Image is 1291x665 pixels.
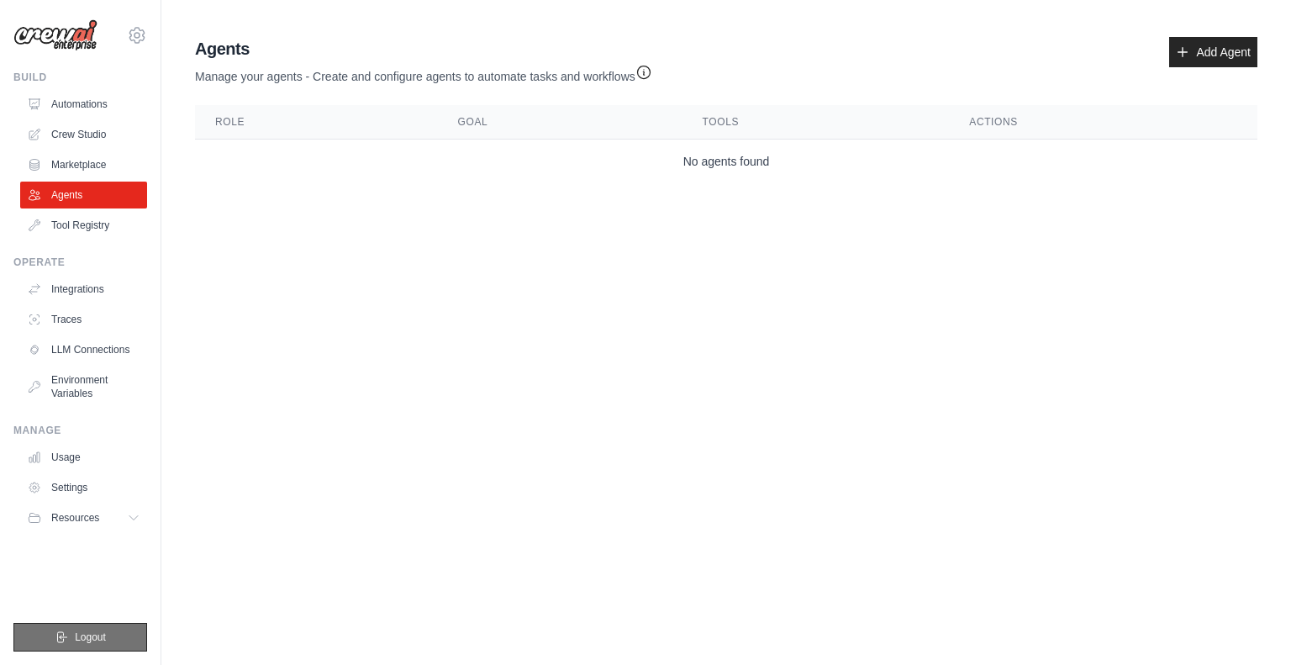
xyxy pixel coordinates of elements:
img: Logo [13,19,97,51]
a: Marketplace [20,151,147,178]
p: Manage your agents - Create and configure agents to automate tasks and workflows [195,61,652,85]
a: Agents [20,182,147,208]
a: LLM Connections [20,336,147,363]
th: Tools [682,105,950,140]
a: Settings [20,474,147,501]
h2: Agents [195,37,652,61]
div: Build [13,71,147,84]
td: No agents found [195,140,1257,184]
a: Environment Variables [20,367,147,407]
button: Resources [20,504,147,531]
a: Traces [20,306,147,333]
span: Logout [75,631,106,644]
a: Crew Studio [20,121,147,148]
div: Manage [13,424,147,437]
a: Add Agent [1169,37,1257,67]
div: Operate [13,256,147,269]
a: Tool Registry [20,212,147,239]
span: Resources [51,511,99,525]
a: Usage [20,444,147,471]
a: Integrations [20,276,147,303]
a: Automations [20,91,147,118]
button: Logout [13,623,147,652]
th: Actions [949,105,1257,140]
th: Goal [438,105,682,140]
th: Role [195,105,438,140]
